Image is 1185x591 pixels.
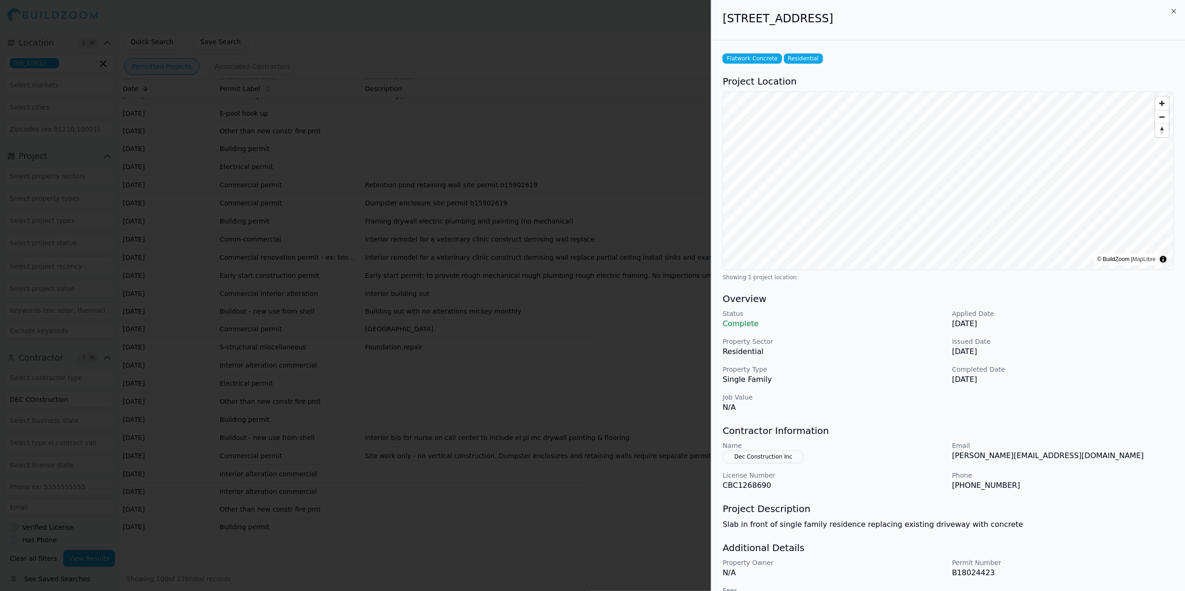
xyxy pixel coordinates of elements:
p: N/A [722,402,944,413]
p: Single Family [722,374,944,385]
p: Completed Date [952,365,1174,374]
p: Email [952,441,1174,450]
p: [DATE] [952,318,1174,329]
canvas: Map [723,92,1173,269]
span: Residential [784,53,823,64]
button: Dec Construction Inc [722,450,804,463]
p: Property Type [722,365,944,374]
p: Property Sector [722,337,944,346]
h3: Project Description [722,502,1174,515]
p: License Number [722,471,944,480]
p: Issued Date [952,337,1174,346]
p: CBC1268690 [722,480,944,491]
p: Property Owner [722,558,944,567]
p: Status [722,309,944,318]
p: Job Value [722,393,944,402]
p: [DATE] [952,374,1174,385]
p: Slab in front of single family residence replacing existing driveway with concrete [722,519,1174,530]
p: Phone [952,471,1174,480]
button: Reset bearing to north [1155,124,1169,137]
a: MapLibre [1132,256,1156,263]
p: B18024423 [952,567,1174,578]
h3: Additional Details [722,541,1174,554]
p: [DATE] [952,346,1174,357]
p: N/A [722,567,944,578]
button: Zoom out [1155,110,1169,124]
p: Applied Date [952,309,1174,318]
p: Permit Number [952,558,1174,567]
div: © BuildZoom | [1097,255,1156,264]
button: Zoom in [1155,97,1169,110]
h2: [STREET_ADDRESS] [722,11,1174,26]
span: Flatwork Concrete [722,53,781,64]
p: Name [722,441,944,450]
h3: Contractor Information [722,424,1174,437]
p: [PERSON_NAME][EMAIL_ADDRESS][DOMAIN_NAME] [952,450,1174,461]
div: Showing 1 project location [722,274,1174,281]
p: [PHONE_NUMBER] [952,480,1174,491]
h3: Overview [722,292,1174,305]
p: Residential [722,346,944,357]
h3: Project Location [722,75,1174,88]
p: Complete [722,318,944,329]
summary: Toggle attribution [1158,254,1169,265]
